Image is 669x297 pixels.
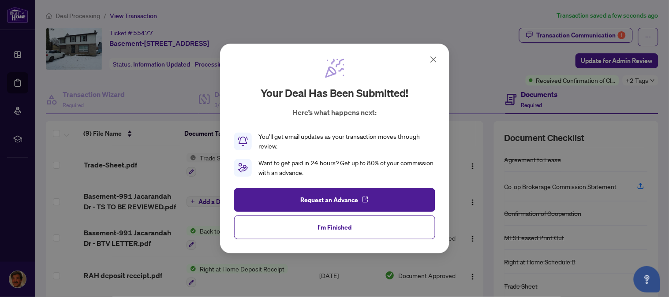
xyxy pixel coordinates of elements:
button: I'm Finished [234,215,435,239]
div: You’ll get email updates as your transaction moves through review. [259,132,435,151]
h2: Your deal has been submitted! [261,86,408,100]
button: Request an Advance [234,188,435,212]
div: Want to get paid in 24 hours? Get up to 80% of your commission with an advance. [259,158,435,178]
span: Request an Advance [300,193,358,207]
span: I'm Finished [318,220,351,234]
button: Open asap [634,266,660,293]
p: Here’s what happens next: [292,107,377,118]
